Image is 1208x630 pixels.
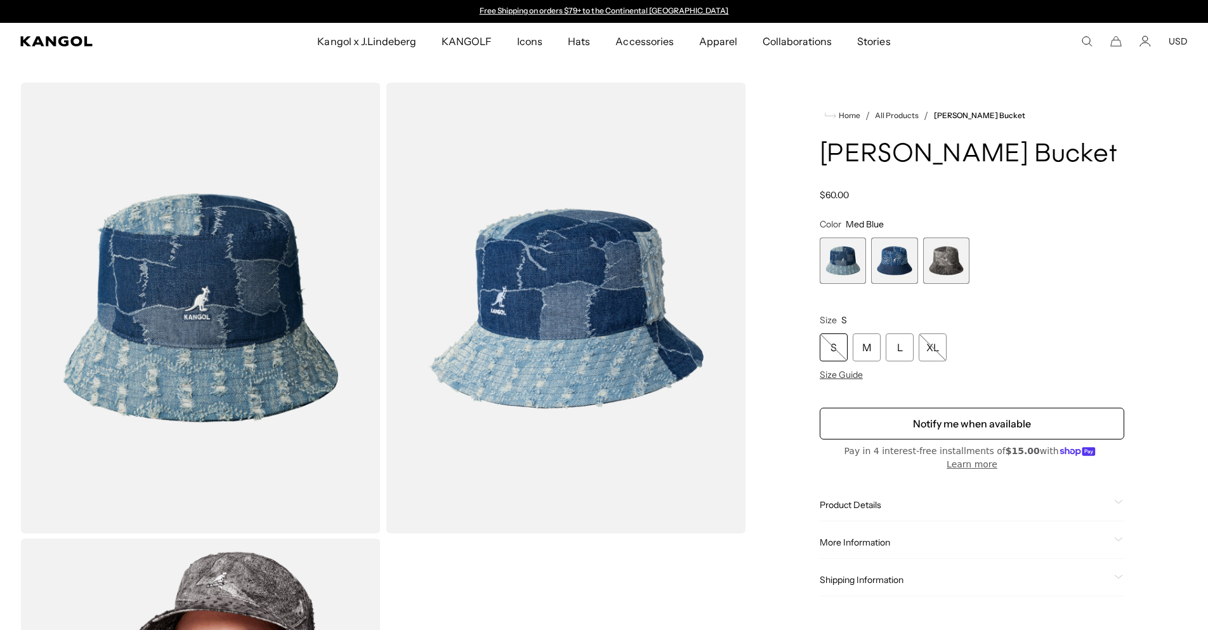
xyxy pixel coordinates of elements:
div: 1 of 2 [473,6,735,17]
summary: Search here [1081,36,1093,47]
a: Collaborations [750,23,844,60]
li: / [919,108,928,123]
span: Icons [517,23,542,60]
span: Product Details [820,499,1109,511]
span: $60.00 [820,189,849,201]
span: More Information [820,537,1109,548]
a: Account [1139,36,1151,47]
a: Hats [555,23,603,60]
div: M [853,333,881,361]
span: Collaborations [763,23,832,60]
button: Cart [1110,36,1122,47]
span: Size Guide [820,369,863,380]
a: Apparel [686,23,750,60]
div: S [820,333,848,361]
nav: breadcrumbs [820,108,1124,123]
a: Kangol x J.Lindeberg [305,23,429,60]
div: 3 of 3 [923,238,969,284]
span: Accessories [615,23,673,60]
div: Announcement [473,6,735,17]
span: Apparel [699,23,737,60]
span: Hats [568,23,590,60]
div: XL [919,333,947,361]
label: MEDIUM BLUE FLORAL [871,238,917,284]
label: Med Blue [820,238,866,284]
a: KANGOLF [429,23,504,60]
div: 2 of 3 [871,238,917,284]
span: Home [836,111,860,120]
span: Color [820,218,841,230]
h1: [PERSON_NAME] Bucket [820,141,1124,169]
img: color-med-blue [20,83,381,533]
span: Med Blue [846,218,884,230]
span: Shipping Information [820,574,1109,586]
span: Size [820,314,837,326]
div: L [886,333,914,361]
a: Free Shipping on orders $79+ to the Continental [GEOGRAPHIC_DATA] [480,6,729,15]
slideshow-component: Announcement bar [473,6,735,17]
span: Kangol x J.Lindeberg [317,23,416,60]
span: Stories [857,23,890,60]
a: Home [825,110,860,121]
a: Kangol [20,36,210,46]
a: All Products [875,111,919,120]
div: 1 of 3 [820,238,866,284]
button: Notify me when available [820,408,1124,439]
img: color-med-blue [386,83,746,533]
a: Icons [504,23,555,60]
span: S [841,314,847,326]
a: [PERSON_NAME] Bucket [934,111,1026,120]
a: Stories [844,23,903,60]
a: Accessories [603,23,686,60]
li: / [860,108,870,123]
button: USD [1169,36,1188,47]
span: KANGOLF [442,23,492,60]
label: Black Trompe L'Oeil [923,238,969,284]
